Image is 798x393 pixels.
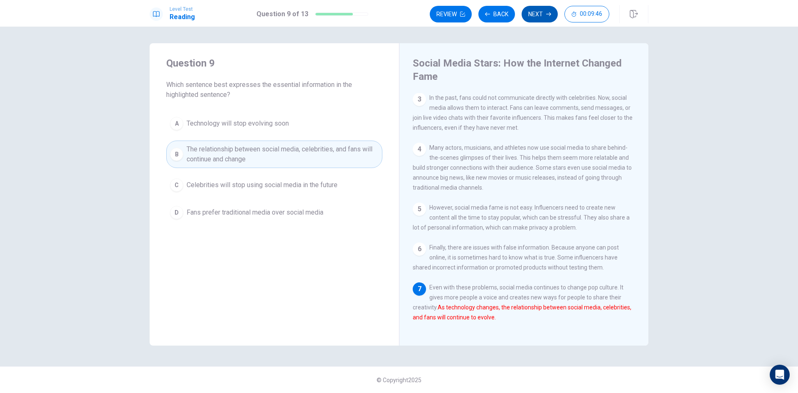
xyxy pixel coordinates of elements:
[170,117,183,130] div: A
[564,6,609,22] button: 00:09:46
[256,9,308,19] h1: Question 9 of 13
[187,208,323,218] span: Fans prefer traditional media over social media
[413,143,426,156] div: 4
[187,180,337,190] span: Celebrities will stop using social media in the future
[430,6,472,22] button: Review
[770,365,790,385] div: Open Intercom Messenger
[377,377,421,383] span: © Copyright 2025
[166,175,382,195] button: CCelebrities will stop using social media in the future
[187,144,379,164] span: The relationship between social media, celebrities, and fans will continue and change
[413,94,633,131] span: In the past, fans could not communicate directly with celebrities. Now, social media allows them ...
[170,6,195,12] span: Level Test
[413,282,426,296] div: 7
[166,113,382,134] button: ATechnology will stop evolving soon
[170,178,183,192] div: C
[413,144,632,191] span: Many actors, musicians, and athletes now use social media to share behind-the-scenes glimpses of ...
[522,6,558,22] button: Next
[413,204,630,231] span: However, social media fame is not easy. Influencers need to create new content all the time to st...
[413,57,633,83] h4: Social Media Stars: How the Internet Changed Fame
[413,242,426,256] div: 6
[413,244,619,271] span: Finally, there are issues with false information. Because anyone can post online, it is sometimes...
[413,284,631,321] span: Even with these problems, social media continues to change pop culture. It gives more people a vo...
[413,203,426,216] div: 5
[478,6,515,22] button: Back
[166,57,382,70] h4: Question 9
[170,12,195,22] h1: Reading
[580,11,602,17] span: 00:09:46
[166,80,382,100] span: Which sentence best expresses the essential information in the highlighted sentence?
[413,93,426,106] div: 3
[170,148,183,161] div: B
[166,202,382,223] button: DFans prefer traditional media over social media
[413,304,631,321] font: As technology changes, the relationship between social media, celebrities, and fans will continue...
[170,206,183,219] div: D
[187,119,289,129] span: Technology will stop evolving soon
[166,141,382,168] button: BThe relationship between social media, celebrities, and fans will continue and change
